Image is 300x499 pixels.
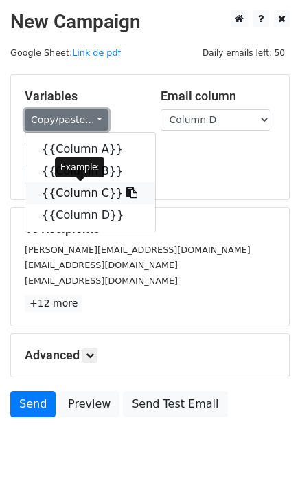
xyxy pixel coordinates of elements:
span: Daily emails left: 50 [198,45,290,60]
a: Link de pdf [72,47,121,58]
a: Preview [59,391,119,417]
a: Copy/paste... [25,109,108,131]
a: {{Column D}} [25,204,155,226]
h5: Variables [25,89,140,104]
div: Widget de chat [231,433,300,499]
small: [PERSON_NAME][EMAIL_ADDRESS][DOMAIN_NAME] [25,245,251,255]
small: [EMAIL_ADDRESS][DOMAIN_NAME] [25,276,178,286]
h5: Advanced [25,348,275,363]
small: Google Sheet: [10,47,121,58]
a: {{Column C}} [25,182,155,204]
a: +12 more [25,295,82,312]
a: {{Column B}} [25,160,155,182]
a: Daily emails left: 50 [198,47,290,58]
a: Send Test Email [123,391,227,417]
a: Send [10,391,56,417]
iframe: Chat Widget [231,433,300,499]
a: {{Column A}} [25,138,155,160]
h5: Email column [161,89,276,104]
h2: New Campaign [10,10,290,34]
small: [EMAIL_ADDRESS][DOMAIN_NAME] [25,260,178,270]
div: Example: [55,157,104,177]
